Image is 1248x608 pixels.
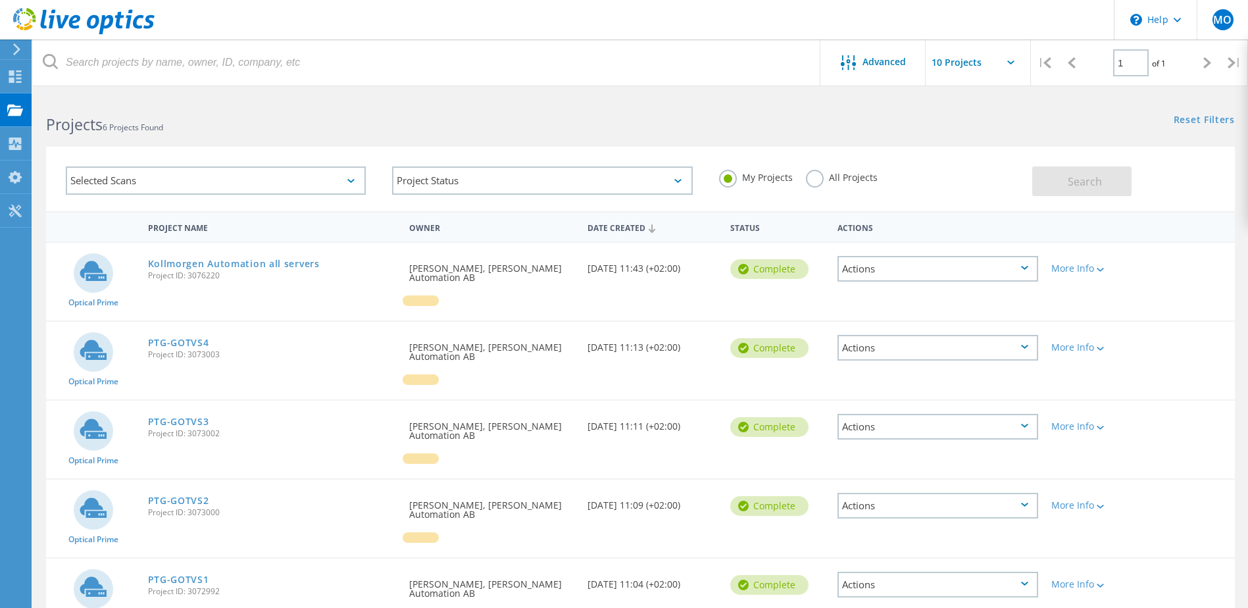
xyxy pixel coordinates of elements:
div: Actions [837,414,1038,440]
button: Search [1032,166,1132,196]
div: Project Name [141,215,403,239]
div: More Info [1051,264,1134,273]
b: Projects [46,114,103,135]
a: PTG-GOTVS4 [148,338,209,347]
div: Complete [730,338,809,358]
div: [PERSON_NAME], [PERSON_NAME] Automation AB [403,322,581,374]
div: [DATE] 11:11 (+02:00) [581,401,724,444]
span: Advanced [862,57,906,66]
div: | [1221,39,1248,86]
div: Project Status [392,166,692,195]
span: Project ID: 3072992 [148,588,397,595]
a: Kollmorgen Automation all servers [148,259,320,268]
div: Actions [837,335,1038,361]
span: Project ID: 3076220 [148,272,397,280]
div: Date Created [581,215,724,240]
div: Actions [837,493,1038,519]
a: Live Optics Dashboard [13,28,155,37]
div: [DATE] 11:43 (+02:00) [581,243,724,286]
div: Owner [403,215,581,239]
div: More Info [1051,422,1134,431]
a: Reset Filters [1174,115,1235,126]
div: [PERSON_NAME], [PERSON_NAME] Automation AB [403,243,581,295]
label: All Projects [806,170,878,182]
div: [PERSON_NAME], [PERSON_NAME] Automation AB [403,480,581,532]
span: Optical Prime [68,457,118,465]
div: Actions [831,215,1045,239]
div: Selected Scans [66,166,366,195]
div: [DATE] 11:09 (+02:00) [581,480,724,523]
div: Actions [837,256,1038,282]
span: MO [1213,14,1232,25]
div: More Info [1051,343,1134,352]
div: Complete [730,259,809,279]
div: More Info [1051,580,1134,589]
div: [DATE] 11:13 (+02:00) [581,322,724,365]
span: Optical Prime [68,299,118,307]
a: PTG-GOTVS3 [148,417,209,426]
div: Complete [730,496,809,516]
div: [PERSON_NAME], [PERSON_NAME] Automation AB [403,401,581,453]
span: Optical Prime [68,536,118,544]
label: My Projects [719,170,793,182]
div: [DATE] 11:04 (+02:00) [581,559,724,602]
span: Search [1068,174,1102,189]
span: of 1 [1152,58,1166,69]
a: PTG-GOTVS2 [148,496,209,505]
span: Optical Prime [68,378,118,386]
div: Actions [837,572,1038,597]
div: Complete [730,417,809,437]
svg: \n [1130,14,1142,26]
span: 6 Projects Found [103,122,163,133]
span: Project ID: 3073000 [148,509,397,517]
div: More Info [1051,501,1134,510]
div: Complete [730,575,809,595]
a: PTG-GOTVS1 [148,575,209,584]
div: | [1031,39,1058,86]
div: Status [724,215,831,239]
input: Search projects by name, owner, ID, company, etc [33,39,821,86]
span: Project ID: 3073002 [148,430,397,438]
span: Project ID: 3073003 [148,351,397,359]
